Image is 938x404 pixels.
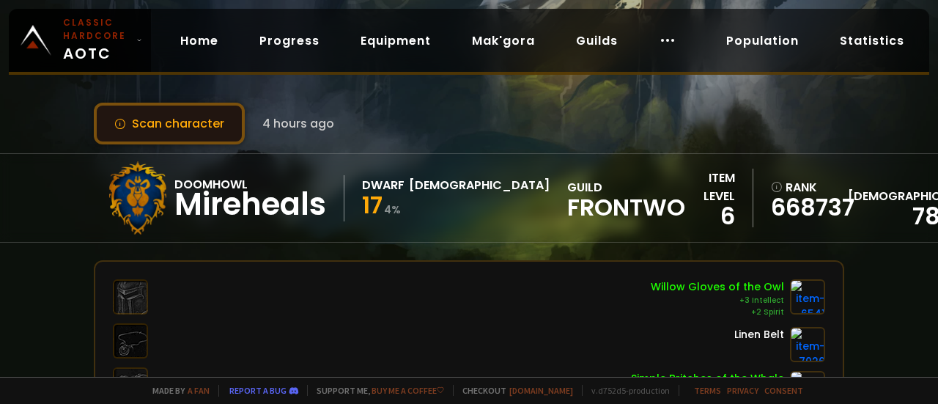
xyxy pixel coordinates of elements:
div: Mireheals [174,194,326,216]
a: Population [714,26,810,56]
a: Classic HardcoreAOTC [9,9,151,72]
span: 4 hours ago [262,114,334,133]
div: Doomhowl [174,175,326,194]
a: Statistics [828,26,916,56]
span: Frontwo [567,197,685,218]
a: Consent [764,385,803,396]
a: a fan [188,385,210,396]
a: Progress [248,26,331,56]
a: Home [169,26,230,56]
span: Made by [144,385,210,396]
span: Support me, [307,385,444,396]
div: +2 Spirit [651,306,784,318]
a: [DOMAIN_NAME] [509,385,573,396]
div: item level [685,169,735,205]
a: Privacy [727,385,758,396]
img: item-6541 [790,279,825,315]
a: Equipment [349,26,443,56]
a: 668737 [771,197,839,218]
a: Terms [694,385,721,396]
div: Linen Belt [734,327,784,342]
span: 17 [362,188,383,221]
small: 4 % [384,202,401,217]
div: guild [567,178,685,218]
a: Guilds [564,26,629,56]
div: 6 [685,205,735,227]
div: +3 Intellect [651,295,784,306]
a: Buy me a coffee [372,385,444,396]
span: v. d752d5 - production [582,385,670,396]
span: AOTC [63,16,130,65]
div: Dwarf [362,176,405,194]
div: Willow Gloves of the Owl [651,279,784,295]
button: Scan character [94,103,245,144]
a: Report a bug [229,385,287,396]
div: rank [771,178,839,197]
div: Simple Britches of the Whale [631,371,784,386]
div: [DEMOGRAPHIC_DATA] [409,176,550,194]
a: Mak'gora [460,26,547,56]
span: Checkout [453,385,573,396]
small: Classic Hardcore [63,16,130,43]
img: item-7026 [790,327,825,362]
